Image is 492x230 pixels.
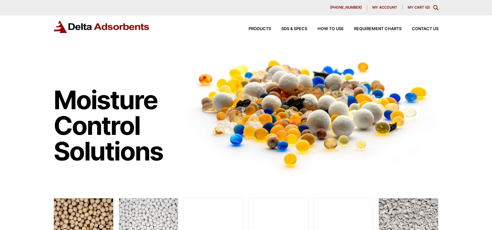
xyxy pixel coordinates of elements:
span: How to Use [318,27,344,31]
a: My Cart (0) [408,5,430,10]
img: Image [183,48,438,177]
span: Products [249,27,271,31]
span: [PHONE_NUMBER] [330,6,362,9]
div: Toggle Modal Content [433,5,438,10]
span: 0 [426,5,428,10]
a: [PHONE_NUMBER] [325,5,367,10]
span: My account [372,6,397,9]
a: How to Use [307,27,344,31]
a: SDS & SPECS [271,27,307,31]
a: Requirement Charts [344,27,402,31]
h1: Moisture Control Solutions [54,87,177,164]
a: Products [238,27,271,31]
a: Contact Us [402,27,438,31]
img: Delta Adsorbents [54,21,150,33]
span: Requirement Charts [354,27,402,31]
span: SDS & SPECS [281,27,307,31]
span: Contact Us [412,27,438,31]
a: My account [367,5,403,10]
